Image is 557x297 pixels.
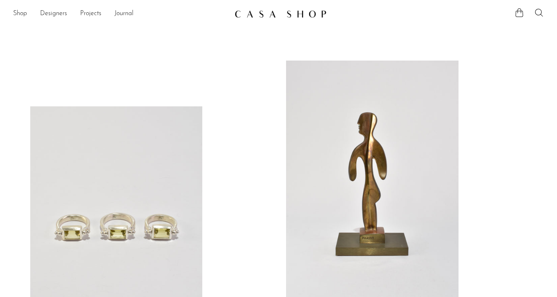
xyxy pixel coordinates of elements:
a: Projects [80,9,101,19]
a: Designers [40,9,67,19]
nav: Desktop navigation [13,7,228,21]
ul: NEW HEADER MENU [13,7,228,21]
a: Journal [114,9,134,19]
a: Shop [13,9,27,19]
